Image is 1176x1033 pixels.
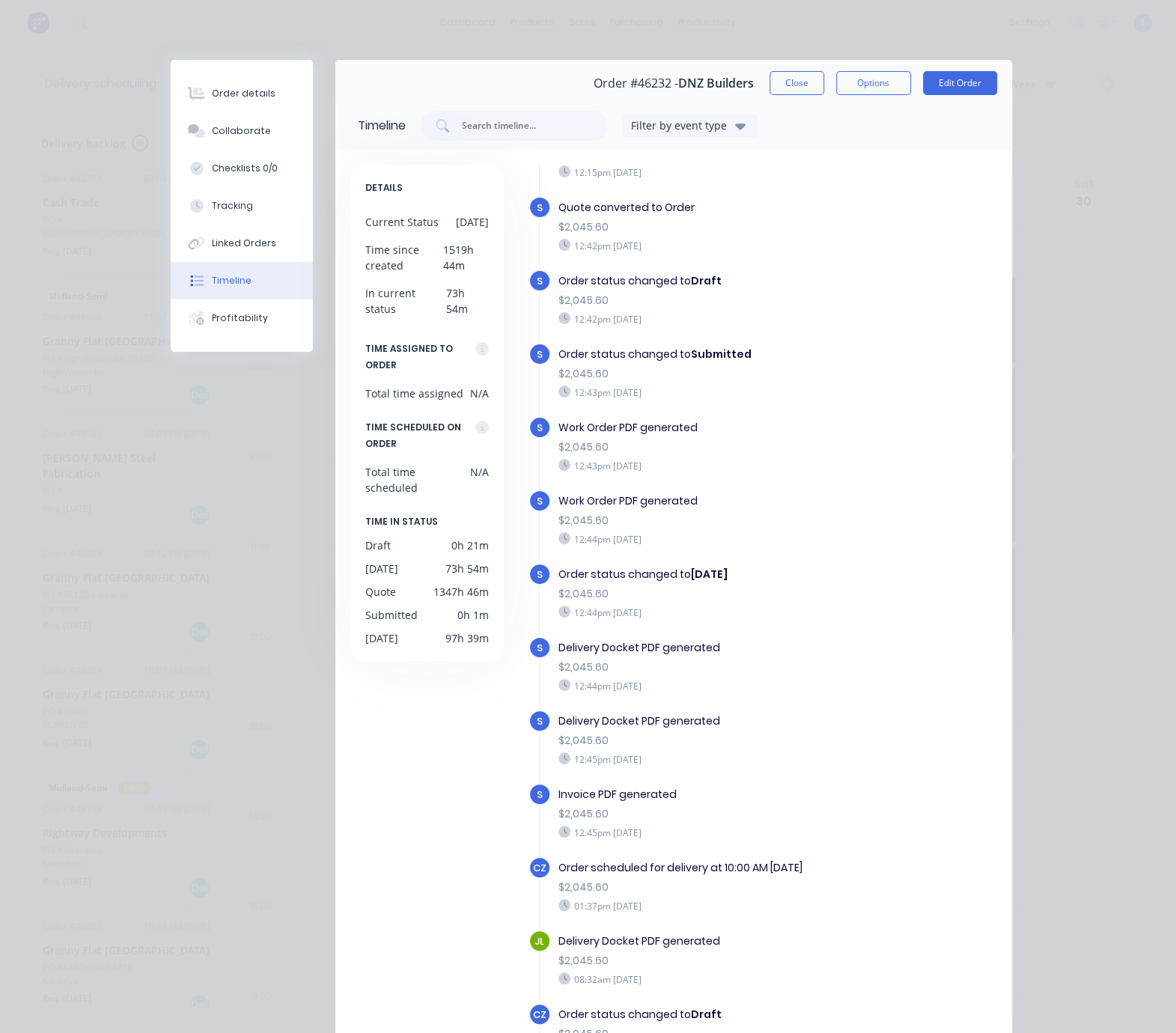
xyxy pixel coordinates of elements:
[623,115,758,137] button: Filter by event type
[212,124,271,138] div: Collaborate
[558,606,844,619] div: 12:44pm [DATE]
[365,584,396,600] div: Quote
[631,118,731,133] div: Filter by event type
[691,273,722,288] b: Draft
[365,386,463,401] div: Total time assigned
[365,242,443,273] div: Time since created
[171,299,313,337] button: Profitability
[365,537,391,553] div: Draft
[558,713,844,729] div: Delivery Docket PDF generated
[558,459,844,472] div: 12:43pm [DATE]
[537,641,543,655] span: S
[558,787,844,802] div: Invoice PDF generated
[537,567,543,582] span: S
[558,1007,844,1023] div: Order status changed to
[457,607,489,623] div: 0h 1m
[770,71,824,95] button: Close
[358,117,406,135] div: Timeline
[923,71,997,95] button: Edit Order
[171,187,313,225] button: Tracking
[558,880,844,895] div: $2,045.60
[558,972,844,986] div: 08:32am [DATE]
[678,76,754,91] span: DNZ Builders
[365,561,398,576] div: [DATE]
[365,464,470,496] div: Total time scheduled
[446,285,488,317] div: 73h 54m
[365,285,447,317] div: In current status
[537,494,543,508] span: S
[558,219,844,235] div: $2,045.60
[558,933,844,949] div: Delivery Docket PDF generated
[212,162,278,175] div: Checklists 0/0
[558,752,844,766] div: 12:45pm [DATE]
[537,347,543,362] span: S
[365,341,472,374] div: TIME ASSIGNED TO ORDER
[558,567,844,582] div: Order status changed to
[470,464,489,496] div: N/A
[558,366,844,382] div: $2,045.60
[470,386,489,401] div: N/A
[558,273,844,289] div: Order status changed to
[537,714,543,728] span: S
[558,513,844,528] div: $2,045.60
[558,165,844,179] div: 12:15pm [DATE]
[212,87,275,100] div: Order details
[365,419,472,452] div: TIME SCHEDULED ON ORDER
[533,1008,546,1022] span: CZ
[558,312,844,326] div: 12:42pm [DATE]
[558,493,844,509] div: Work Order PDF generated
[212,199,253,213] div: Tracking
[558,806,844,822] div: $2,045.60
[558,586,844,602] div: $2,045.60
[558,420,844,436] div: Work Order PDF generated
[451,537,489,553] div: 0h 21m
[558,439,844,455] div: $2,045.60
[445,561,489,576] div: 73h 54m
[365,180,403,196] span: DETAILS
[537,201,543,215] span: S
[558,860,844,876] div: Order scheduled for delivery at 10:00 AM [DATE]
[558,532,844,546] div: 12:44pm [DATE]
[558,679,844,692] div: 12:44pm [DATE]
[443,242,489,273] div: 1519h 44m
[558,899,844,912] div: 01:37pm [DATE]
[558,733,844,749] div: $2,045.60
[212,274,252,287] div: Timeline
[171,262,313,299] button: Timeline
[171,75,313,112] button: Order details
[691,1007,722,1022] b: Draft
[558,386,844,399] div: 12:43pm [DATE]
[534,934,544,948] span: JL
[433,584,489,600] div: 1347h 46m
[558,239,844,252] div: 12:42pm [DATE]
[445,630,489,646] div: 97h 39m
[594,76,678,91] span: Order #46232 -
[365,214,439,230] div: Current Status
[171,225,313,262] button: Linked Orders
[558,200,844,216] div: Quote converted to Order
[558,953,844,969] div: $2,045.60
[537,421,543,435] span: S
[691,567,728,582] b: [DATE]
[537,274,543,288] span: S
[558,826,844,839] div: 12:45pm [DATE]
[460,118,585,133] input: Search timeline...
[456,214,489,230] div: [DATE]
[212,237,276,250] div: Linked Orders
[836,71,911,95] button: Options
[365,630,398,646] div: [DATE]
[171,150,313,187] button: Checklists 0/0
[691,347,752,362] b: Submitted
[537,787,543,802] span: S
[212,311,268,325] div: Profitability
[558,293,844,308] div: $2,045.60
[533,861,546,875] span: CZ
[365,607,418,623] div: Submitted
[558,659,844,675] div: $2,045.60
[171,112,313,150] button: Collaborate
[365,514,438,530] span: TIME IN STATUS
[558,347,844,362] div: Order status changed to
[558,640,844,656] div: Delivery Docket PDF generated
